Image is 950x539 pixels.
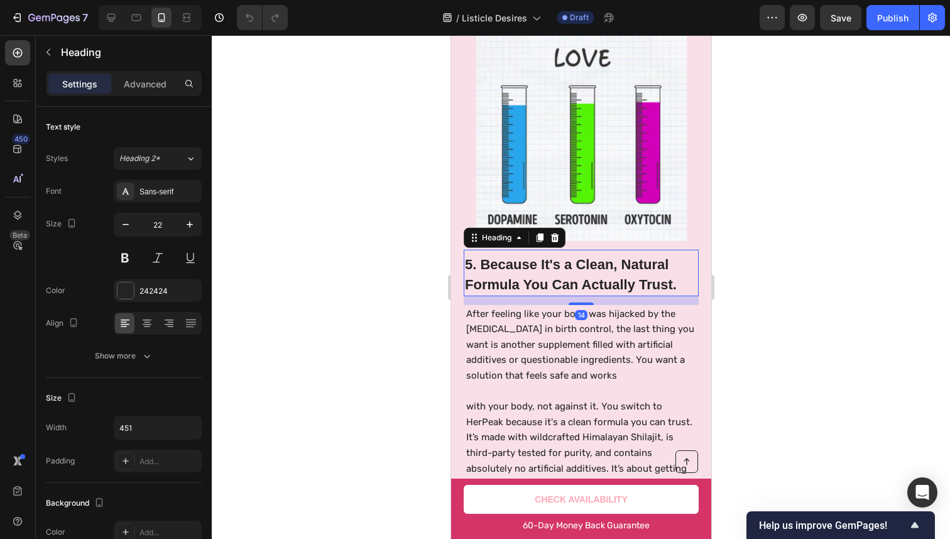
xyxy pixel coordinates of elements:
[820,5,861,30] button: Save
[46,526,65,538] div: Color
[46,345,202,367] button: Show more
[12,134,30,144] div: 450
[139,286,199,297] div: 242424
[570,12,589,23] span: Draft
[46,455,75,467] div: Padding
[759,518,922,533] button: Show survey - Help us improve GemPages!
[114,416,201,439] input: Auto
[61,45,197,60] p: Heading
[46,315,81,332] div: Align
[119,153,160,164] span: Heading 2*
[139,527,199,538] div: Add...
[95,350,153,362] div: Show more
[139,186,199,197] div: Sans-serif
[9,230,30,240] div: Beta
[46,216,79,233] div: Size
[462,11,527,25] span: Listicle Desires
[907,477,937,508] div: Open Intercom Messenger
[46,285,65,296] div: Color
[5,5,94,30] button: 7
[46,390,79,407] div: Size
[46,121,80,133] div: Text style
[46,153,68,164] div: Styles
[831,13,851,23] span: Save
[82,10,88,25] p: 7
[124,77,167,91] p: Advanced
[451,35,711,539] iframe: Design area
[877,11,909,25] div: Publish
[46,186,62,197] div: Font
[456,11,459,25] span: /
[114,147,202,170] button: Heading 2*
[139,456,199,467] div: Add...
[866,5,919,30] button: Publish
[759,520,907,531] span: Help us improve GemPages!
[237,5,288,30] div: Undo/Redo
[62,77,97,91] p: Settings
[46,422,67,433] div: Width
[46,495,107,512] div: Background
